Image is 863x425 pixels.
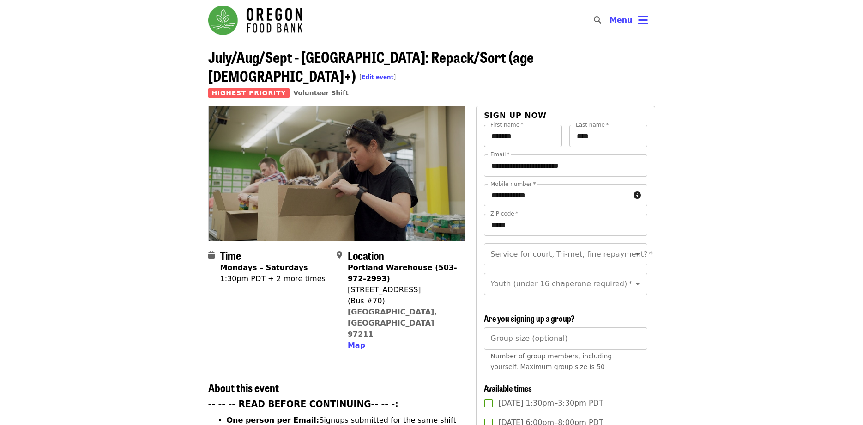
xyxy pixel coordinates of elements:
[631,277,644,290] button: Open
[484,125,562,147] input: First name
[348,296,458,307] div: (Bus #70)
[576,122,609,128] label: Last name
[208,251,215,259] i: calendar icon
[484,382,532,394] span: Available times
[490,152,510,157] label: Email
[220,273,326,284] div: 1:30pm PDT + 2 more times
[348,340,365,351] button: Map
[569,125,647,147] input: Last name
[602,9,655,31] button: Toggle account menu
[490,181,536,187] label: Mobile number
[484,327,647,350] input: [object Object]
[208,399,398,409] strong: -- -- -- READ BEFORE CONTINUING-- -- -:
[348,284,458,296] div: [STREET_ADDRESS]
[208,379,279,395] span: About this event
[594,16,601,25] i: search icon
[484,312,575,324] span: Are you signing up a group?
[208,6,302,35] img: Oregon Food Bank - Home
[220,263,308,272] strong: Mondays – Saturdays
[490,352,612,370] span: Number of group members, including yourself. Maximum group size is 50
[490,122,524,128] label: First name
[484,111,547,120] span: Sign up now
[337,251,342,259] i: map-marker-alt icon
[484,154,647,177] input: Email
[348,263,457,283] strong: Portland Warehouse (503-972-2993)
[362,74,393,80] a: Edit event
[634,191,641,200] i: circle-info icon
[638,13,648,27] i: bars icon
[348,247,384,263] span: Location
[227,416,320,425] strong: One person per Email:
[348,308,437,339] a: [GEOGRAPHIC_DATA], [GEOGRAPHIC_DATA] 97211
[484,214,647,236] input: ZIP code
[208,46,534,86] span: July/Aug/Sept - [GEOGRAPHIC_DATA]: Repack/Sort (age [DEMOGRAPHIC_DATA]+)
[490,211,518,216] label: ZIP code
[208,88,290,98] span: Highest Priority
[209,106,465,240] img: July/Aug/Sept - Portland: Repack/Sort (age 8+) organized by Oregon Food Bank
[610,16,633,25] span: Menu
[484,184,629,206] input: Mobile number
[498,398,603,409] span: [DATE] 1:30pm–3:30pm PDT
[348,341,365,350] span: Map
[293,89,349,97] a: Volunteer Shift
[360,74,396,80] span: [ ]
[220,247,241,263] span: Time
[631,248,644,261] button: Open
[607,9,614,31] input: Search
